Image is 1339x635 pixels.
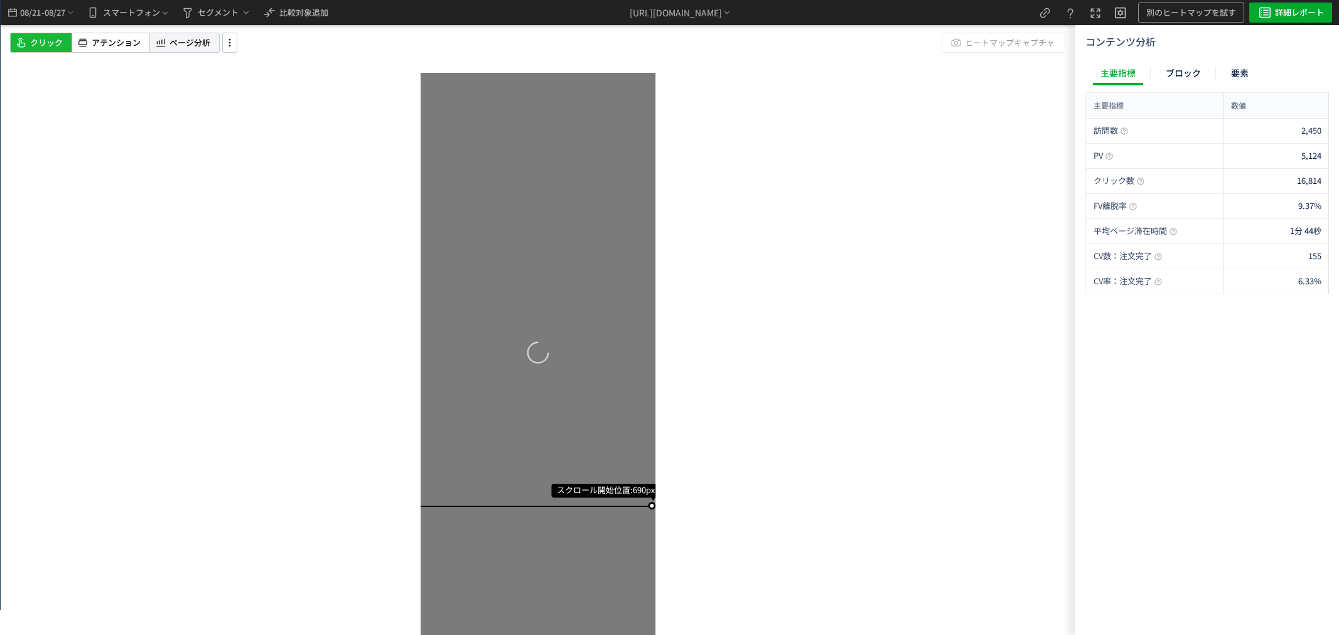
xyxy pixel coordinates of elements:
div: [URL][DOMAIN_NAME] [630,6,722,19]
span: クリック [30,37,63,49]
button: ヒートマップキャプチャ [942,33,1065,53]
span: ヒートマップキャプチャ [965,33,1055,52]
span: アテンション [92,37,141,49]
span: セグメント [198,3,239,23]
span: 比較対象追加 [279,6,328,18]
span: スマートフォン [103,3,160,23]
span: ページ分析 [169,37,210,49]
